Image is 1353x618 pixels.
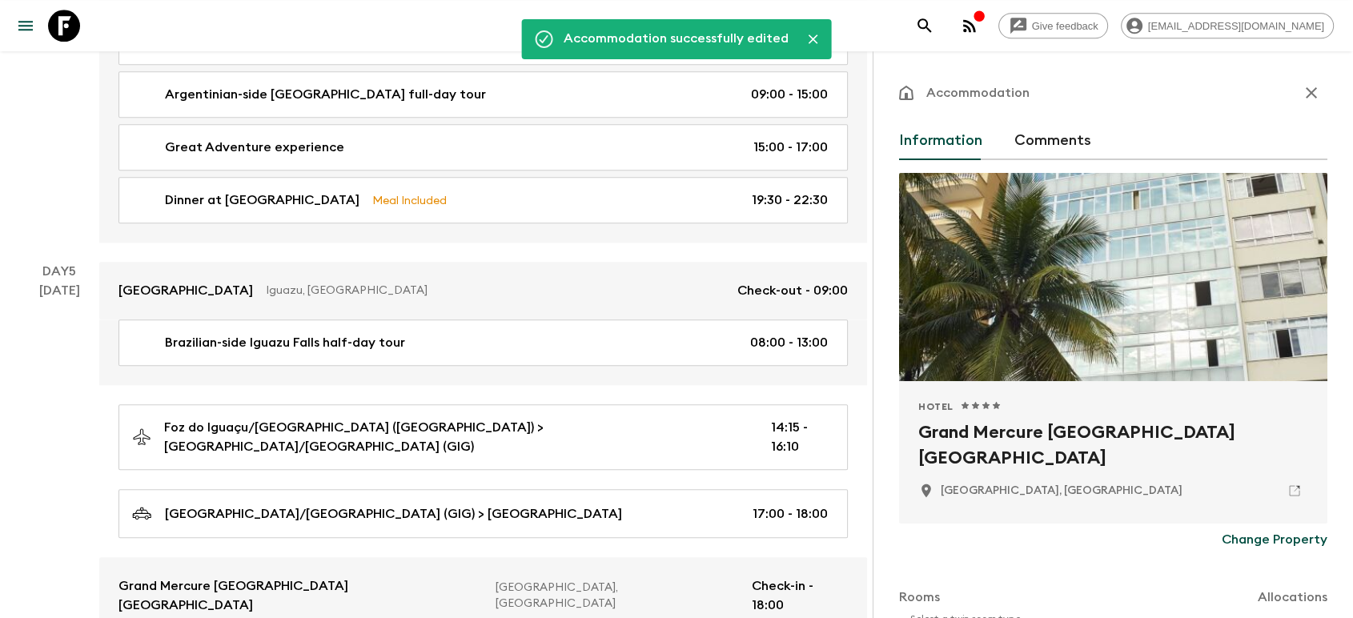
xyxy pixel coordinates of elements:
[926,83,1030,102] p: Accommodation
[899,588,940,607] p: Rooms
[164,418,745,456] p: Foz do Iguaçu/[GEOGRAPHIC_DATA] ([GEOGRAPHIC_DATA]) > [GEOGRAPHIC_DATA]/[GEOGRAPHIC_DATA] (GIG)
[118,576,483,615] p: Grand Mercure [GEOGRAPHIC_DATA] [GEOGRAPHIC_DATA]
[165,191,359,210] p: Dinner at [GEOGRAPHIC_DATA]
[118,319,848,366] a: Brazilian-side Iguazu Falls half-day tour08:00 - 13:00
[899,173,1327,381] div: Photo of Grand Mercure Rio de Janeiro Copacabana
[19,262,99,281] p: Day 5
[998,13,1108,38] a: Give feedback
[750,333,828,352] p: 08:00 - 13:00
[753,504,828,524] p: 17:00 - 18:00
[564,24,789,54] div: Accommodation successfully edited
[165,138,344,157] p: Great Adventure experience
[165,504,622,524] p: [GEOGRAPHIC_DATA]/[GEOGRAPHIC_DATA] (GIG) > [GEOGRAPHIC_DATA]
[496,580,739,612] p: [GEOGRAPHIC_DATA], [GEOGRAPHIC_DATA]
[99,262,867,319] a: [GEOGRAPHIC_DATA]Iguazu, [GEOGRAPHIC_DATA]Check-out - 09:00
[165,333,405,352] p: Brazilian-side Iguazu Falls half-day tour
[118,489,848,538] a: [GEOGRAPHIC_DATA]/[GEOGRAPHIC_DATA] (GIG) > [GEOGRAPHIC_DATA]17:00 - 18:00
[118,281,253,300] p: [GEOGRAPHIC_DATA]
[1014,122,1091,160] button: Comments
[118,124,848,171] a: Great Adventure experience15:00 - 17:00
[752,576,848,615] p: Check-in - 18:00
[909,10,941,42] button: search adventures
[1222,524,1327,556] button: Change Property
[372,191,447,209] p: Meal Included
[941,483,1182,499] p: Rio de Janeiro, Brazil
[1121,13,1334,38] div: [EMAIL_ADDRESS][DOMAIN_NAME]
[918,419,1308,471] h2: Grand Mercure [GEOGRAPHIC_DATA] [GEOGRAPHIC_DATA]
[118,71,848,118] a: Argentinian-side [GEOGRAPHIC_DATA] full-day tour09:00 - 15:00
[753,138,828,157] p: 15:00 - 17:00
[771,418,828,456] p: 14:15 - 16:10
[737,281,848,300] p: Check-out - 09:00
[899,122,982,160] button: Information
[118,177,848,223] a: Dinner at [GEOGRAPHIC_DATA]Meal Included19:30 - 22:30
[801,27,825,51] button: Close
[1023,20,1107,32] span: Give feedback
[266,283,725,299] p: Iguazu, [GEOGRAPHIC_DATA]
[1258,588,1327,607] p: Allocations
[1222,530,1327,549] p: Change Property
[10,10,42,42] button: menu
[118,404,848,470] a: Foz do Iguaçu/[GEOGRAPHIC_DATA] ([GEOGRAPHIC_DATA]) > [GEOGRAPHIC_DATA]/[GEOGRAPHIC_DATA] (GIG)14...
[165,85,486,104] p: Argentinian-side [GEOGRAPHIC_DATA] full-day tour
[918,400,954,413] span: Hotel
[1139,20,1333,32] span: [EMAIL_ADDRESS][DOMAIN_NAME]
[751,85,828,104] p: 09:00 - 15:00
[752,191,828,210] p: 19:30 - 22:30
